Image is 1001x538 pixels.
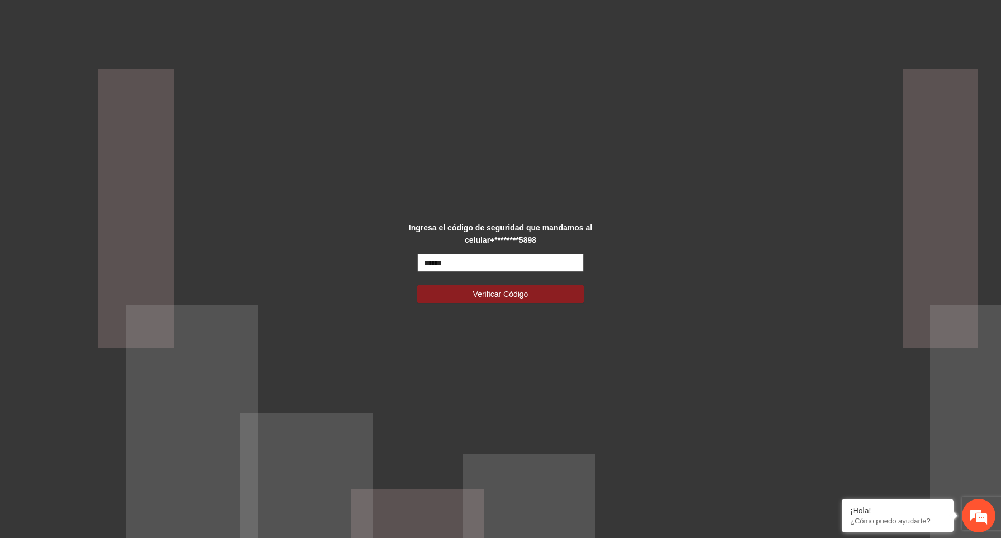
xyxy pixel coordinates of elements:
strong: Ingresa el código de seguridad que mandamos al celular +********5898 [409,223,592,244]
div: ¡Hola! [850,506,945,515]
div: Minimizar ventana de chat en vivo [183,6,210,32]
p: ¿Cómo puedo ayudarte? [850,517,945,525]
span: Verificar Código [473,288,528,300]
span: Estamos en línea. [65,149,154,262]
div: Chatee con nosotros ahora [58,57,188,71]
textarea: Escriba su mensaje y pulse “Intro” [6,305,213,344]
button: Verificar Código [417,285,584,303]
